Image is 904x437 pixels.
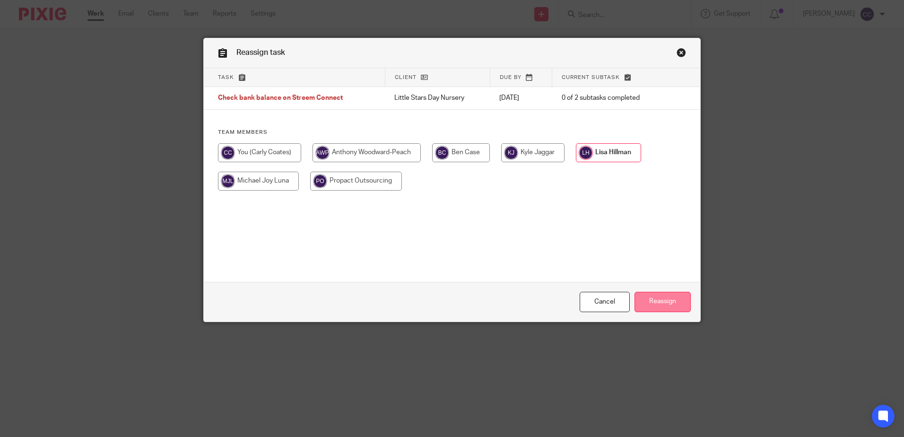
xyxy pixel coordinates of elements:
[635,292,691,312] input: Reassign
[218,75,234,80] span: Task
[562,75,620,80] span: Current subtask
[394,93,480,103] p: Little Stars Day Nursery
[218,129,686,136] h4: Team members
[395,75,417,80] span: Client
[677,48,686,61] a: Close this dialog window
[552,87,667,110] td: 0 of 2 subtasks completed
[500,75,522,80] span: Due by
[580,292,630,312] a: Close this dialog window
[236,49,285,56] span: Reassign task
[218,95,343,102] span: Check bank balance on Streem Connect
[499,93,542,103] p: [DATE]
